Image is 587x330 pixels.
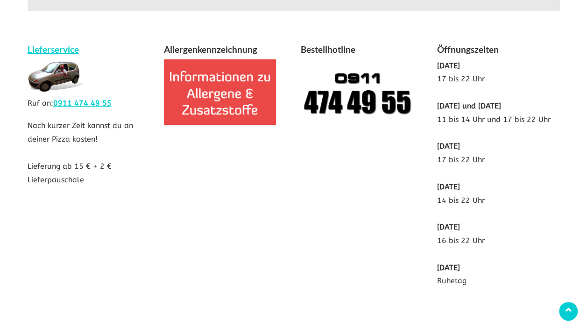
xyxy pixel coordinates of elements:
b: [DATE] [437,142,460,151]
div: Nach kurzer Zeit kannst du an deiner Pizza kosten! Lieferung ab 15 € + 2 € Lieferpauschale [21,43,157,196]
a: 0911 474 49 55 [53,99,112,108]
b: [DATE] und [DATE] [437,101,501,110]
b: [DATE] [437,222,460,231]
h4: Öffnungszeiten [437,43,560,59]
a: Lieferservice [28,44,79,55]
b: [DATE] [437,61,460,70]
b: [DATE] [437,182,460,191]
h4: Bestellhotline [301,43,424,59]
img: allergenkennzeichnung [164,59,276,125]
img: Pizza Pietro anrufen 09114744955 [301,59,413,125]
h4: Allergenkennzeichnung [164,43,287,59]
p: Ruf an: [28,97,150,110]
b: [DATE] [437,263,460,272]
p: 17 bis 22 Uhr 11 bis 14 Uhr und 17 bis 22 Uhr 17 bis 22 Uhr 14 bis 22 Uhr 16 bis 22 Uhr Ruhetag [437,59,560,288]
img: lieferservice pietro [28,59,84,92]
